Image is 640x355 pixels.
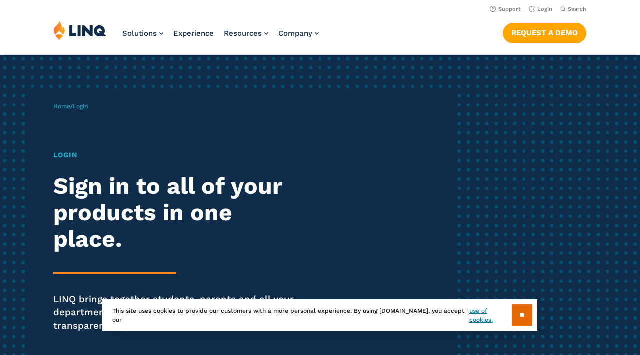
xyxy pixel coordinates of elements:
a: Company [278,29,319,38]
nav: Button Navigation [503,21,586,43]
span: / [53,103,88,110]
a: Support [490,6,521,12]
span: Company [278,29,312,38]
span: Login [73,103,88,110]
a: use of cookies. [469,306,512,324]
a: Solutions [122,29,163,38]
img: LINQ | K‑12 Software [53,21,106,40]
span: Resources [224,29,262,38]
a: Experience [173,29,214,38]
h2: Sign in to all of your products in one place. [53,173,300,252]
p: LINQ brings together students, parents and all your departments to improve efficiency and transpa... [53,293,300,333]
span: Search [568,6,586,12]
nav: Primary Navigation [122,21,319,54]
h1: Login [53,150,300,160]
a: Resources [224,29,268,38]
button: Open Search Bar [560,5,586,13]
a: Request a Demo [503,23,586,43]
span: Solutions [122,29,157,38]
a: Login [529,6,552,12]
div: This site uses cookies to provide our customers with a more personal experience. By using [DOMAIN... [102,299,537,331]
a: Home [53,103,70,110]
